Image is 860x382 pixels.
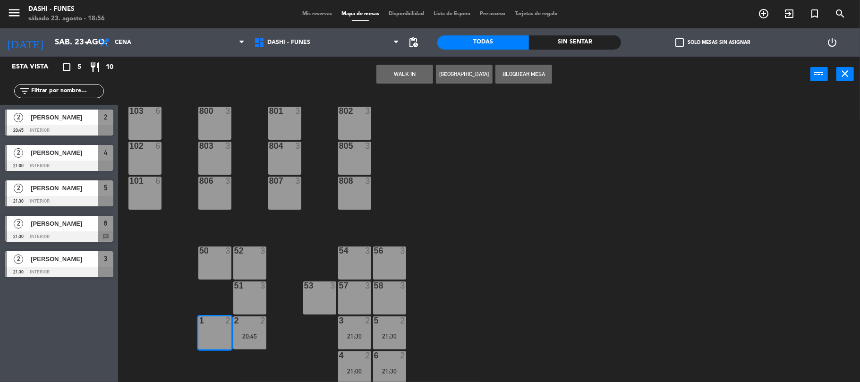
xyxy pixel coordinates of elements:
div: 20:45 [233,333,266,340]
div: 3 [225,107,231,115]
i: menu [7,6,21,20]
span: Disponibilidad [384,11,429,17]
div: 802 [339,107,340,115]
div: Todas [437,35,529,50]
div: 801 [269,107,270,115]
div: 6 [155,177,161,185]
span: pending_actions [408,37,419,48]
div: 808 [339,177,340,185]
span: 2 [14,219,23,229]
i: power_settings_new [827,37,838,48]
span: 5 [104,182,108,194]
div: 3 [400,246,406,255]
span: [PERSON_NAME] [31,254,98,264]
div: 51 [234,281,235,290]
div: 57 [339,281,340,290]
div: 21:30 [373,368,406,374]
div: 800 [199,107,200,115]
div: 50 [199,246,200,255]
span: Lista de Espera [429,11,475,17]
div: 4 [339,351,340,360]
div: 3 [339,316,340,325]
div: 6 [374,351,375,360]
div: 3 [225,177,231,185]
i: close [840,68,851,79]
div: 2 [400,351,406,360]
div: 3 [365,107,371,115]
span: 2 [104,111,108,123]
span: Dashi - Funes [267,39,310,46]
div: 3 [225,142,231,150]
i: power_input [814,68,825,79]
i: filter_list [19,85,30,97]
div: Dashi - Funes [28,5,105,14]
div: 2 [234,316,235,325]
i: arrow_drop_down [81,37,92,48]
span: Pre-acceso [475,11,510,17]
div: 2 [225,316,231,325]
span: [PERSON_NAME] [31,219,98,229]
div: 805 [339,142,340,150]
span: 2 [14,148,23,158]
span: 2 [14,184,23,193]
div: 6 [155,142,161,150]
div: 2 [365,316,371,325]
button: power_input [810,67,828,81]
span: 6 [104,218,108,229]
div: 53 [304,281,305,290]
div: 52 [234,246,235,255]
div: 58 [374,281,375,290]
div: 3 [365,142,371,150]
i: restaurant [89,61,101,73]
div: 3 [295,177,301,185]
span: 4 [104,147,108,158]
i: turned_in_not [809,8,820,19]
i: crop_square [61,61,72,73]
div: 103 [129,107,130,115]
div: 3 [295,142,301,150]
div: 2 [260,316,266,325]
span: 3 [104,253,108,264]
div: 3 [260,281,266,290]
span: Cena [115,39,131,46]
div: 3 [295,107,301,115]
div: 3 [365,246,371,255]
div: 21:30 [373,333,406,340]
span: [PERSON_NAME] [31,148,98,158]
div: 3 [365,177,371,185]
i: search [834,8,846,19]
button: Bloquear Mesa [495,65,552,84]
button: close [836,67,854,81]
div: 2 [365,351,371,360]
button: WALK IN [376,65,433,84]
div: 101 [129,177,130,185]
div: 804 [269,142,270,150]
div: 3 [365,281,371,290]
div: sábado 23. agosto - 18:56 [28,14,105,24]
span: Mapa de mesas [337,11,384,17]
span: 2 [14,113,23,122]
span: Tarjetas de regalo [510,11,562,17]
div: 3 [225,246,231,255]
span: check_box_outline_blank [676,38,684,47]
div: 21:00 [338,368,371,374]
div: Sin sentar [529,35,621,50]
button: menu [7,6,21,23]
span: [PERSON_NAME] [31,183,98,193]
div: Esta vista [5,61,68,73]
label: Solo mesas sin asignar [676,38,750,47]
div: 803 [199,142,200,150]
div: 2 [400,316,406,325]
button: [GEOGRAPHIC_DATA] [436,65,493,84]
div: 6 [155,107,161,115]
div: 807 [269,177,270,185]
div: 21:30 [338,333,371,340]
div: 102 [129,142,130,150]
span: [PERSON_NAME] [31,112,98,122]
i: add_circle_outline [758,8,769,19]
div: 1 [199,316,200,325]
input: Filtrar por nombre... [30,86,103,96]
div: 56 [374,246,375,255]
div: 3 [330,281,336,290]
div: 3 [260,246,266,255]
